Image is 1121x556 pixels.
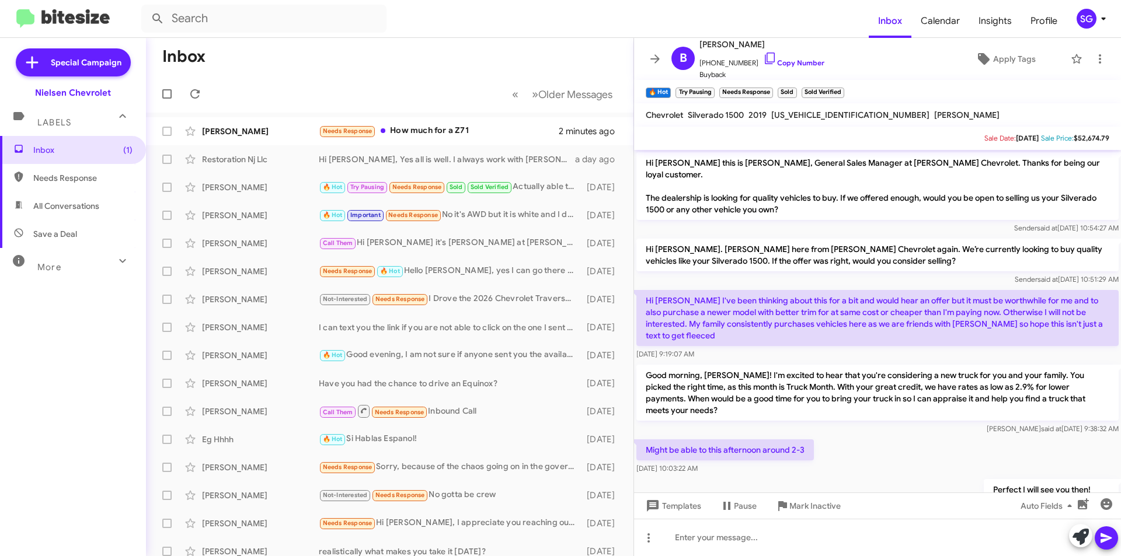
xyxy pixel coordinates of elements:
[202,377,319,389] div: [PERSON_NAME]
[636,349,694,358] span: [DATE] 9:19:07 AM
[202,349,319,361] div: [PERSON_NAME]
[969,4,1021,38] span: Insights
[505,82,525,106] button: Previous
[141,5,387,33] input: Search
[319,488,581,502] div: No gotta be crew
[1037,223,1057,232] span: said at
[789,495,841,516] span: Mark Inactive
[636,239,1119,271] p: Hi [PERSON_NAME]. [PERSON_NAME] here from [PERSON_NAME] Chevrolet again. We’re currently looking ...
[802,88,844,98] small: Sold Verified
[763,58,824,67] a: Copy Number
[1067,9,1108,29] button: SG
[636,365,1119,421] p: Good morning, [PERSON_NAME]! I'm excited to hear that you're considering a new truck for you and ...
[323,491,368,499] span: Not-Interested
[581,517,624,529] div: [DATE]
[319,264,581,278] div: Hello [PERSON_NAME], yes I can go there [DATE]
[1077,9,1096,29] div: SG
[636,464,698,473] span: [DATE] 10:03:22 AM
[581,265,624,277] div: [DATE]
[319,516,581,530] div: Hi [PERSON_NAME], I appreciate you reaching out but we owe 40k on my Ford and it's worth at best ...
[719,88,773,98] small: Needs Response
[869,4,911,38] a: Inbox
[319,377,581,389] div: Have you had the chance to drive an Equinox?
[680,49,687,68] span: B
[581,405,624,417] div: [DATE]
[699,37,824,51] span: [PERSON_NAME]
[636,439,814,460] p: Might be able to this afternoon around 2-3
[202,209,319,221] div: [PERSON_NAME]
[202,181,319,193] div: [PERSON_NAME]
[699,51,824,69] span: [PHONE_NUMBER]
[1074,134,1109,142] span: $52,674.79
[202,461,319,473] div: [PERSON_NAME]
[559,125,624,137] div: 2 minutes ago
[162,47,206,66] h1: Inbox
[37,117,71,128] span: Labels
[911,4,969,38] a: Calendar
[323,351,343,359] span: 🔥 Hot
[323,463,372,471] span: Needs Response
[1041,134,1074,142] span: Sale Price:
[766,495,850,516] button: Mark Inactive
[643,495,701,516] span: Templates
[984,479,1119,500] p: Perfect I will see you then!
[319,404,581,418] div: Inbound Call
[581,349,624,361] div: [DATE]
[636,152,1119,220] p: Hi [PERSON_NAME] this is [PERSON_NAME], General Sales Manager at [PERSON_NAME] Chevrolet. Thanks ...
[319,180,581,194] div: Actually able to make it within the hour. Should be there before 2. Thanks
[319,153,575,165] div: Hi [PERSON_NAME], Yes all is well. I always work with [PERSON_NAME] who does an incredible job ev...
[711,495,766,516] button: Pause
[581,209,624,221] div: [DATE]
[202,489,319,501] div: [PERSON_NAME]
[471,183,509,191] span: Sold Verified
[123,144,133,156] span: (1)
[749,110,767,120] span: 2019
[323,239,353,247] span: Call Them
[581,377,624,389] div: [DATE]
[319,460,581,474] div: Sorry, because of the chaos going on in the government, I have to put a pause on my interest for ...
[506,82,619,106] nav: Page navigation example
[1021,495,1077,516] span: Auto Fields
[202,237,319,249] div: [PERSON_NAME]
[1015,275,1119,284] span: Sender [DATE] 10:51:29 AM
[581,489,624,501] div: [DATE]
[525,82,619,106] button: Next
[323,435,343,443] span: 🔥 Hot
[581,293,624,305] div: [DATE]
[202,321,319,333] div: [PERSON_NAME]
[350,211,381,219] span: Important
[323,295,368,303] span: Not-Interested
[202,433,319,445] div: Eg Hhhh
[375,408,424,416] span: Needs Response
[35,87,111,99] div: Nielsen Chevrolet
[323,211,343,219] span: 🔥 Hot
[575,153,624,165] div: a day ago
[375,295,425,303] span: Needs Response
[676,88,714,98] small: Try Pausing
[319,236,581,250] div: Hi [PERSON_NAME] it's [PERSON_NAME] at [PERSON_NAME] Chevrolet. Adventure season is calling! Leas...
[581,433,624,445] div: [DATE]
[532,87,538,102] span: »
[934,110,1000,120] span: [PERSON_NAME]
[392,183,442,191] span: Needs Response
[581,181,624,193] div: [DATE]
[202,517,319,529] div: [PERSON_NAME]
[699,69,824,81] span: Buyback
[538,88,612,101] span: Older Messages
[375,491,425,499] span: Needs Response
[1011,495,1086,516] button: Auto Fields
[581,321,624,333] div: [DATE]
[323,183,343,191] span: 🔥 Hot
[1014,223,1119,232] span: Sender [DATE] 10:54:27 AM
[646,88,671,98] small: 🔥 Hot
[993,48,1036,69] span: Apply Tags
[33,228,77,240] span: Save a Deal
[987,424,1119,433] span: [PERSON_NAME] [DATE] 9:38:32 AM
[388,211,438,219] span: Needs Response
[33,172,133,184] span: Needs Response
[323,519,372,527] span: Needs Response
[646,110,683,120] span: Chevrolet
[323,408,353,416] span: Call Them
